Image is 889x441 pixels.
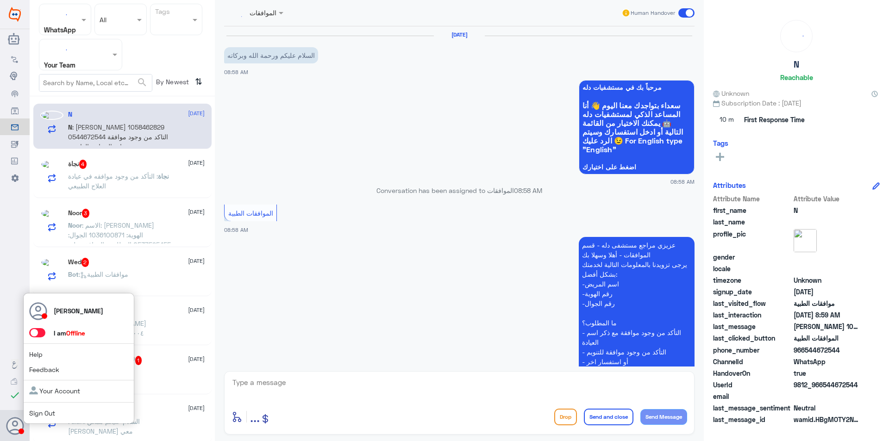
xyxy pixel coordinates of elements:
[794,357,861,366] span: 2
[713,112,741,128] span: 10 m
[713,181,746,189] h6: Attributes
[54,329,85,337] span: I am
[713,264,792,273] span: locale
[68,172,158,190] span: : التأكد من وجود موافقه في عيادة العلاج الطبيعي
[224,186,695,195] p: Conversation has been assigned to الموافقات
[713,333,792,343] span: last_clicked_button
[68,221,171,258] span: : الاسم: [PERSON_NAME] الهوية: 1036100871 الجوال: 0537595455 المطلوب: الموافقة على طلب علاج طبيعي.
[68,270,79,278] span: Bot
[780,73,813,81] h6: Reachable
[713,275,792,285] span: timezone
[434,31,485,38] h6: [DATE]
[9,7,21,22] img: Widebot Logo
[713,403,792,413] span: last_message_sentiment
[39,75,152,91] input: Search by Name, Local etc…
[794,298,861,308] span: موافقات الطبية
[29,409,55,417] a: Sign Out
[713,415,792,424] span: last_message_id
[713,357,792,366] span: ChannelId
[584,409,633,425] button: Send and close
[224,227,248,233] span: 08:58 AM
[44,61,75,69] b: Your Team
[794,194,861,204] span: Attribute Value
[154,6,170,19] div: Tags
[68,123,168,160] span: : [PERSON_NAME] 1058462829 0544672544 التاكد من وجود موافقة عيادة الجراحة العامة د.[PERSON_NAME]
[713,287,792,297] span: signup_date
[713,298,792,308] span: last_visited_flow
[582,84,691,91] span: مرحباً بك في مستشفيات دله
[794,275,861,285] span: Unknown
[554,409,577,425] button: Drop
[137,75,148,90] button: search
[713,380,792,390] span: UserId
[794,380,861,390] span: 9812_966544672544
[188,404,205,412] span: [DATE]
[713,139,728,147] h6: Tags
[582,101,691,154] span: سعداء بتواجدك معنا اليوم 👋 أنا المساعد الذكي لمستشفيات دله 🤖 يمكنك الاختيار من القائمة التالية أو...
[582,163,691,171] span: اضغط على اختيارك
[224,69,248,75] span: 08:58 AM
[68,123,72,131] span: N
[713,194,792,204] span: Attribute Name
[100,16,106,24] span: All
[794,333,861,343] span: الموافقات الطبية
[68,417,84,425] span: Falah
[713,322,792,331] span: last_message
[794,287,861,297] span: 2025-09-10T05:58:39.376Z
[152,74,191,93] span: By Newest
[713,217,792,227] span: last_name
[40,258,63,267] img: picture
[794,229,817,252] img: picture
[794,403,861,413] span: 0
[68,417,140,435] span: : السلام عليكم ممكن [PERSON_NAME] معي
[40,111,63,120] img: picture
[54,306,103,316] p: [PERSON_NAME]
[228,209,273,217] span: الموافقات الطبية
[68,111,72,118] h5: N
[29,350,43,358] a: Help
[794,391,861,401] span: null
[794,322,861,331] span: نسيم محمد الشريف 1058462829 0544672544 التاكد من وجود موافقة عيادة الجراحة العامة د.نوف ال سعود
[713,252,792,262] span: gender
[44,26,76,34] b: WhatsApp
[744,115,805,124] span: First Response Time
[794,368,861,378] span: true
[188,208,205,216] span: [DATE]
[195,74,202,89] i: ⇅
[79,160,87,169] span: 4
[68,258,89,267] h5: Wed
[713,88,749,98] span: Unknown
[514,186,542,194] span: 08:58 AM
[188,355,205,363] span: [DATE]
[713,368,792,378] span: HandoverOn
[6,417,24,435] button: Avatar
[158,172,169,180] span: نجاة
[9,390,20,401] i: check
[250,406,260,427] button: ...
[66,329,85,337] span: Offline
[40,209,63,218] img: picture
[40,160,63,169] img: picture
[794,252,861,262] span: null
[224,47,318,63] p: 10/9/2025, 8:58 AM
[794,415,861,424] span: wamid.HBgMOTY2NTQ0NjcyNTQ0FQIAEhgUM0FBOTA3MzQyODJEMjM4MDUzNjkA
[713,98,880,108] span: Subscription Date : [DATE]
[783,23,810,50] div: loading...
[188,306,205,314] span: [DATE]
[794,345,861,355] span: 966544672544
[188,257,205,265] span: [DATE]
[81,258,89,267] span: 2
[794,264,861,273] span: null
[794,310,861,320] span: 2025-09-10T05:59:50.932Z
[188,159,205,167] span: [DATE]
[79,270,128,278] span: : موافقات الطبية
[713,310,792,320] span: last_interaction
[68,209,90,218] h5: Noor
[713,229,792,250] span: profile_pic
[640,409,687,425] button: Send Message
[29,387,80,395] a: Your Account
[68,160,87,169] h5: نجاة
[82,209,90,218] span: 3
[794,59,799,70] h5: N
[631,9,675,17] span: Human Handover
